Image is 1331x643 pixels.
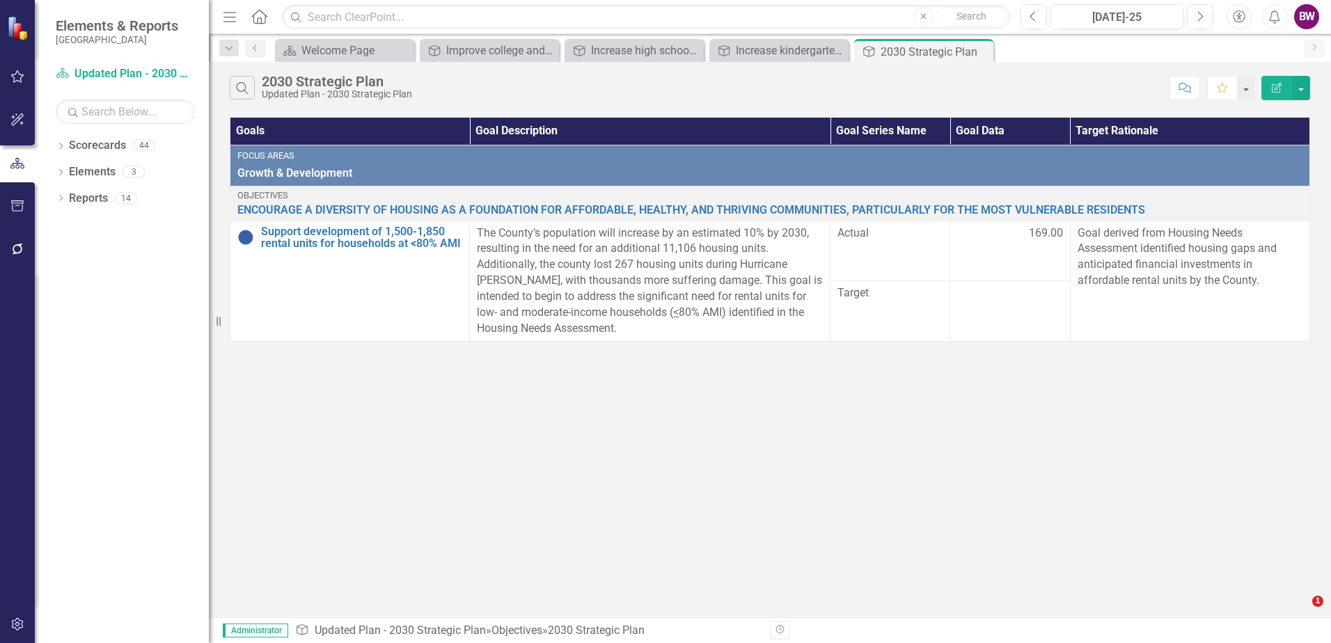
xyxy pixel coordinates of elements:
a: Objectives [491,624,542,637]
a: Updated Plan - 2030 Strategic Plan [56,66,195,82]
div: 3 [123,166,145,178]
td: Double-Click to Edit [830,281,950,341]
span: Target [837,285,943,301]
button: Search [937,7,1007,26]
td: Double-Click to Edit Right Click for Context Menu [230,186,1310,221]
span: Search [956,10,986,22]
td: Double-Click to Edit Right Click for Context Menu [230,221,470,341]
span: Actual [837,225,943,241]
iframe: Intercom live chat [1284,596,1317,629]
div: Increase kindergarten readiness [736,42,845,59]
div: Welcome Page [301,42,411,59]
div: Updated Plan - 2030 Strategic Plan [262,89,412,100]
div: 44 [133,140,155,152]
a: ENCOURAGE A DIVERSITY OF HOUSING AS A FOUNDATION FOR AFFORDABLE, HEALTHY, AND THRIVING COMMUNITIE... [237,204,1302,216]
input: Search ClearPoint... [282,5,1010,29]
a: Increase kindergarten readiness [713,42,845,59]
a: Elements [69,164,116,180]
a: Increase high school student participation in the electoral process and expose students to a care... [568,42,700,59]
u: < [673,305,679,319]
small: [GEOGRAPHIC_DATA] [56,34,178,45]
div: 2030 Strategic Plan [548,624,645,637]
td: Double-Click to Edit [950,281,1070,341]
p: Goal derived from Housing Needs Assessment identified housing gaps and anticipated financial inve... [1078,225,1302,289]
span: Administrator [223,624,288,637]
button: BW [1294,4,1319,29]
div: Improve college and career readiness [446,42,556,59]
div: Objectives [237,191,1302,200]
td: Double-Click to Edit [1070,221,1309,341]
button: [DATE]-25 [1050,4,1183,29]
td: Double-Click to Edit [470,221,830,341]
div: 2030 Strategic Plan [262,74,412,89]
a: Updated Plan - 2030 Strategic Plan [315,624,486,637]
div: [DATE]-25 [1055,9,1179,26]
div: 14 [115,192,137,204]
input: Search Below... [56,100,195,124]
div: » » [295,623,759,639]
a: Improve college and career readiness [423,42,556,59]
div: Focus Areas [237,150,1302,162]
a: Welcome Page [278,42,411,59]
img: ClearPoint Strategy [7,16,31,40]
a: Reports [69,191,108,207]
td: Double-Click to Edit [950,221,1070,280]
span: Elements & Reports [56,17,178,34]
td: Double-Click to Edit [830,221,950,280]
a: Support development of 1,500-1,850 rental units for households at <80% AMI [261,225,462,250]
a: Scorecards [69,138,126,154]
span: Growth & Development [237,166,1302,182]
span: 169.00 [1029,225,1063,241]
div: Increase high school student participation in the electoral process and expose students to a care... [591,42,700,59]
p: The County’s population will increase by an estimated 10% by 2030, resulting in the need for an a... [477,225,823,337]
img: No Information [237,229,254,246]
td: Double-Click to Edit [230,145,1310,186]
div: 2030 Strategic Plan [881,43,990,61]
span: 1 [1312,596,1323,607]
